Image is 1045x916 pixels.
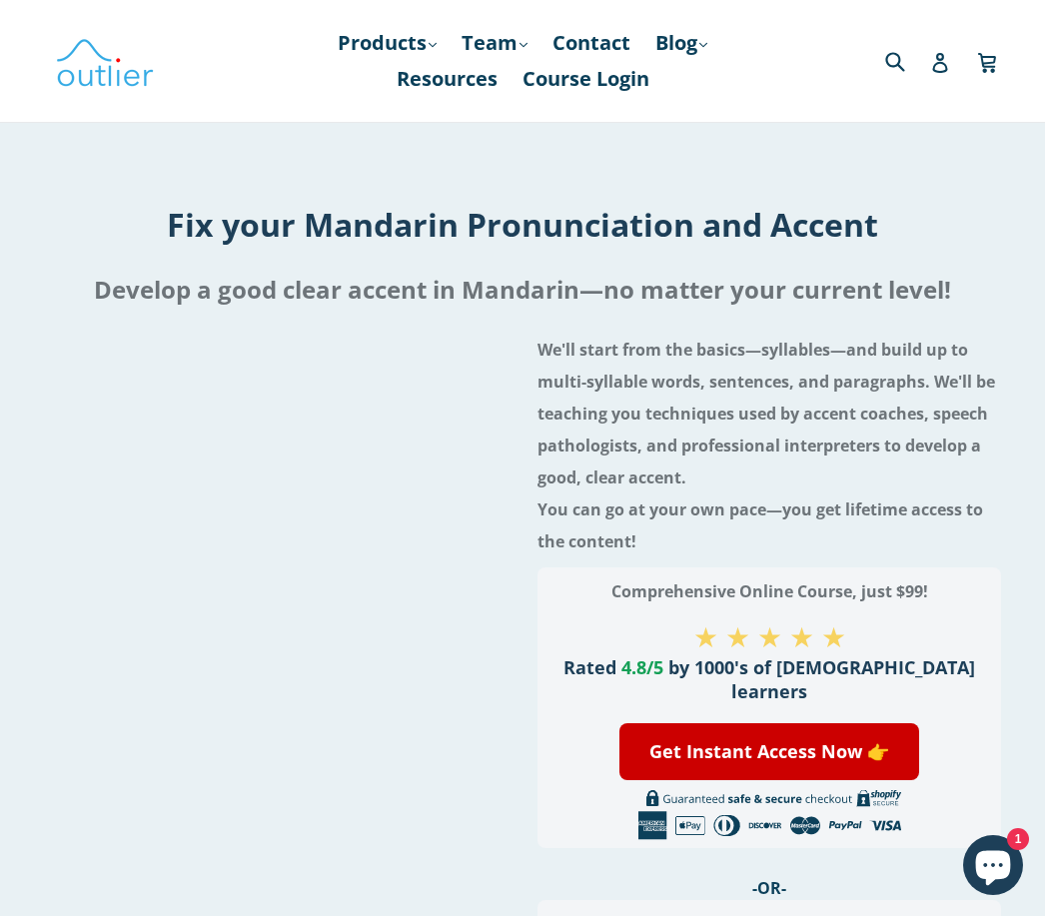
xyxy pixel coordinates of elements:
[693,617,846,655] span: ★ ★ ★ ★ ★
[556,575,983,607] h3: Comprehensive Online Course, just $99!
[513,61,659,97] a: Course Login
[880,40,935,81] input: Search
[537,334,1001,557] h4: We'll start from the basics—syllables—and build up to multi-syllable words, sentences, and paragr...
[22,203,1023,246] h1: Fix your Mandarin Pronunciation and Accent
[668,655,975,703] span: by 1000's of [DEMOGRAPHIC_DATA] learners
[55,32,155,90] img: Outlier Linguistics
[44,352,508,612] iframe: Embedded Youtube Video
[957,835,1029,900] inbox-online-store-chat: Shopify online store chat
[621,655,663,679] span: 4.8/5
[542,25,640,61] a: Contact
[452,25,537,61] a: Team
[645,25,717,61] a: Blog
[752,877,786,899] span: -OR-
[619,723,919,780] a: Get Instant Access Now 👉
[387,61,508,97] a: Resources
[563,655,616,679] span: Rated
[22,266,1023,314] h2: Develop a good clear accent in Mandarin—no matter your current level!
[328,25,447,61] a: Products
